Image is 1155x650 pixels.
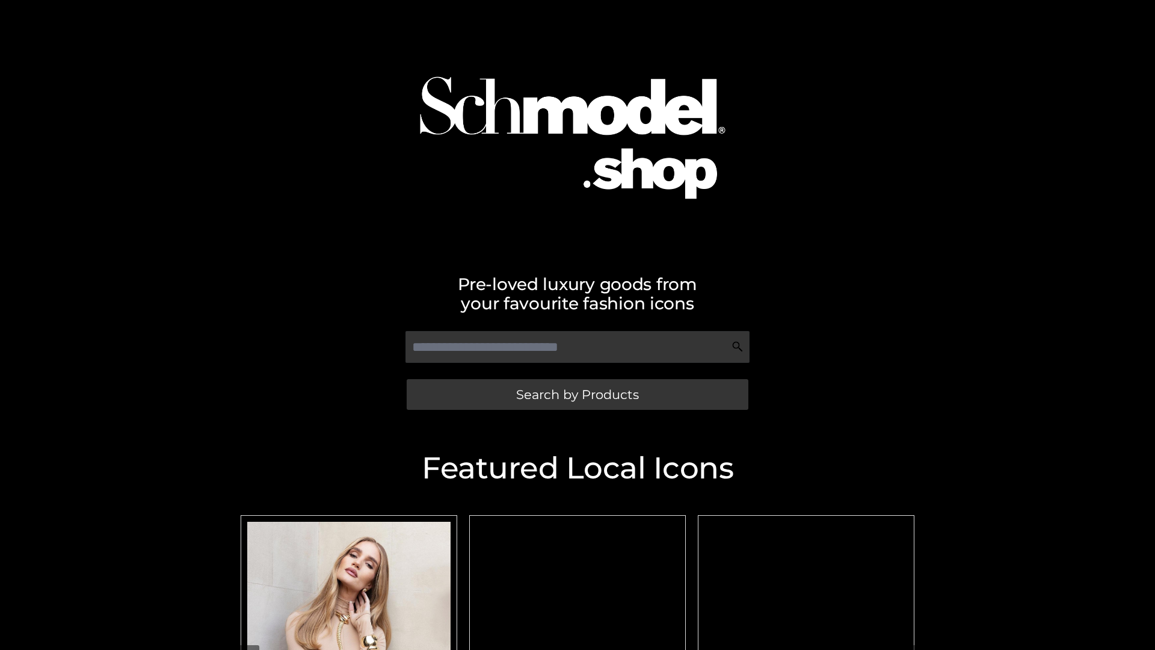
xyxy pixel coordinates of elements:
h2: Pre-loved luxury goods from your favourite fashion icons [235,274,920,313]
a: Search by Products [407,379,748,410]
h2: Featured Local Icons​ [235,453,920,483]
img: Search Icon [731,341,744,353]
span: Search by Products [516,388,639,401]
